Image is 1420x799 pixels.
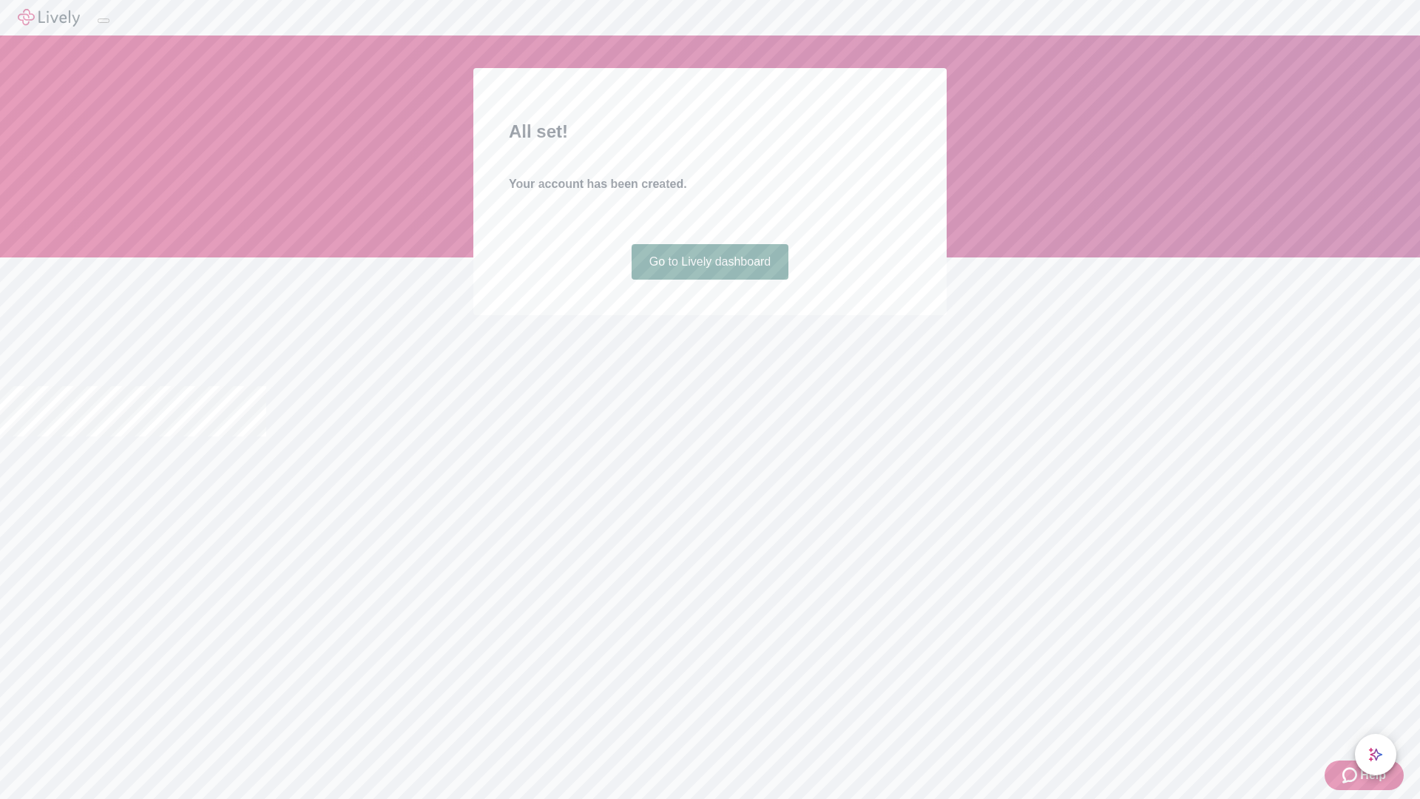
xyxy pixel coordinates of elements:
[1342,766,1360,784] svg: Zendesk support icon
[98,18,109,23] button: Log out
[509,175,911,193] h4: Your account has been created.
[509,118,911,145] h2: All set!
[1325,761,1404,790] button: Zendesk support iconHelp
[18,9,80,27] img: Lively
[1360,766,1386,784] span: Help
[1355,734,1396,775] button: chat
[632,244,789,280] a: Go to Lively dashboard
[1368,747,1383,762] svg: Lively AI Assistant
